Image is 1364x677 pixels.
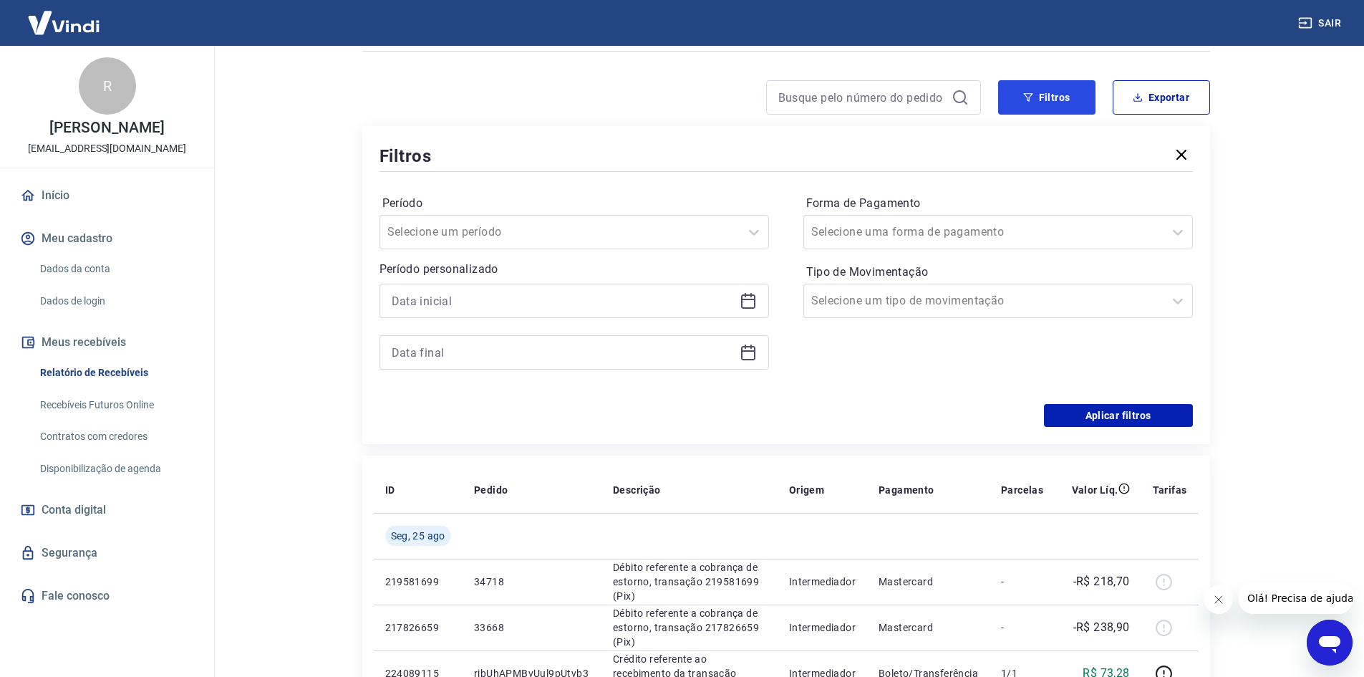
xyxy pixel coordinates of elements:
[1072,483,1118,497] p: Valor Líq.
[42,500,106,520] span: Conta digital
[382,195,766,212] label: Período
[34,422,197,451] a: Contratos com credores
[79,57,136,115] div: R
[1073,619,1130,636] p: -R$ 238,90
[789,483,824,497] p: Origem
[49,120,164,135] p: [PERSON_NAME]
[392,342,734,363] input: Data final
[613,483,661,497] p: Descrição
[1001,575,1043,589] p: -
[17,223,197,254] button: Meu cadastro
[1153,483,1187,497] p: Tarifas
[1044,404,1193,427] button: Aplicar filtros
[879,483,934,497] p: Pagamento
[17,180,197,211] a: Início
[34,254,197,284] a: Dados da conta
[613,560,766,603] p: Débito referente a cobrança de estorno, transação 219581699 (Pix)
[474,575,590,589] p: 34718
[34,390,197,420] a: Recebíveis Futuros Online
[379,145,432,168] h5: Filtros
[806,264,1190,281] label: Tipo de Movimentação
[998,80,1095,115] button: Filtros
[17,494,197,526] a: Conta digital
[1295,10,1347,37] button: Sair
[385,483,395,497] p: ID
[879,620,978,635] p: Mastercard
[474,483,508,497] p: Pedido
[17,580,197,612] a: Fale conosco
[392,290,734,312] input: Data inicial
[1113,80,1210,115] button: Exportar
[17,537,197,569] a: Segurança
[17,327,197,358] button: Meus recebíveis
[9,10,120,21] span: Olá! Precisa de ajuda?
[1001,620,1043,635] p: -
[34,358,197,388] a: Relatório de Recebíveis
[474,620,590,635] p: 33668
[379,261,769,278] p: Período personalizado
[778,87,946,108] input: Busque pelo número do pedido
[1001,483,1043,497] p: Parcelas
[28,141,186,156] p: [EMAIL_ADDRESS][DOMAIN_NAME]
[385,620,451,635] p: 217826659
[806,195,1190,212] label: Forma de Pagamento
[34,454,197,484] a: Disponibilização de agenda
[1239,582,1353,614] iframe: Mensagem da empresa
[789,575,856,589] p: Intermediador
[17,1,110,44] img: Vindi
[385,575,451,589] p: 219581699
[391,529,445,543] span: Seg, 25 ago
[1073,573,1130,590] p: -R$ 218,70
[613,606,766,649] p: Débito referente a cobrança de estorno, transação 217826659 (Pix)
[1204,585,1233,614] iframe: Fechar mensagem
[879,575,978,589] p: Mastercard
[34,287,197,316] a: Dados de login
[789,620,856,635] p: Intermediador
[1307,620,1353,666] iframe: Botão para abrir a janela de mensagens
